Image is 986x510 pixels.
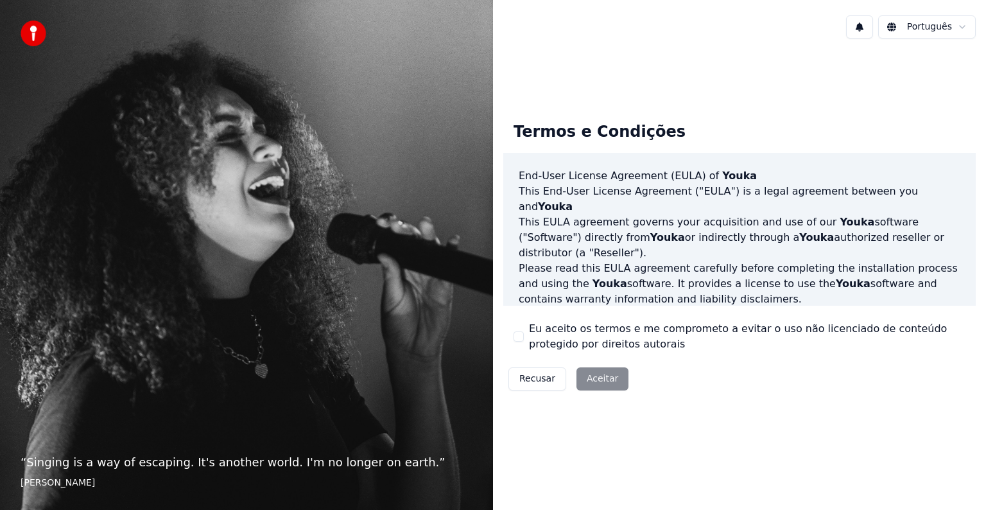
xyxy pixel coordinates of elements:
span: Youka [840,216,874,228]
p: “ Singing is a way of escaping. It's another world. I'm no longer on earth. ” [21,453,472,471]
span: Youka [722,170,757,182]
span: Youka [592,277,627,290]
span: Youka [538,200,573,213]
label: Eu aceito os termos e me comprometo a evitar o uso não licenciado de conteúdo protegido por direi... [529,321,965,352]
span: Youka [799,231,834,243]
div: Termos e Condições [503,112,696,153]
span: Youka [650,231,685,243]
h3: End-User License Agreement (EULA) of [519,168,960,184]
img: youka [21,21,46,46]
p: Please read this EULA agreement carefully before completing the installation process and using th... [519,261,960,307]
button: Recusar [508,367,566,391]
p: This EULA agreement governs your acquisition and use of our software ("Software") directly from o... [519,215,960,261]
p: This End-User License Agreement ("EULA") is a legal agreement between you and [519,184,960,215]
footer: [PERSON_NAME] [21,477,472,489]
span: Youka [836,277,870,290]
